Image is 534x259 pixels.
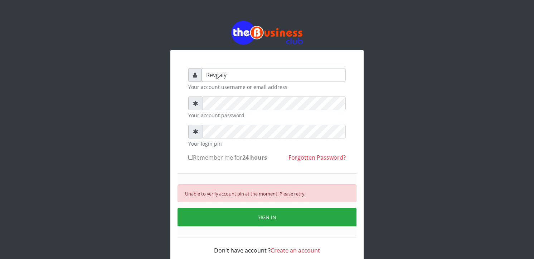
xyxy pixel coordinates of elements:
b: 24 hours [242,154,267,161]
small: Your account password [188,112,346,119]
div: Don't have account ? [188,237,346,255]
input: Username or email address [202,68,346,82]
a: Forgotten Password? [288,154,346,161]
button: SIGN IN [178,208,356,226]
small: Unable to verify account pin at the moment! Please retry. [185,190,305,197]
input: Remember me for24 hours [188,155,193,160]
small: Your account username or email address [188,83,346,91]
a: Create an account [271,246,320,254]
small: Your login pin [188,140,346,147]
label: Remember me for [188,153,267,162]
